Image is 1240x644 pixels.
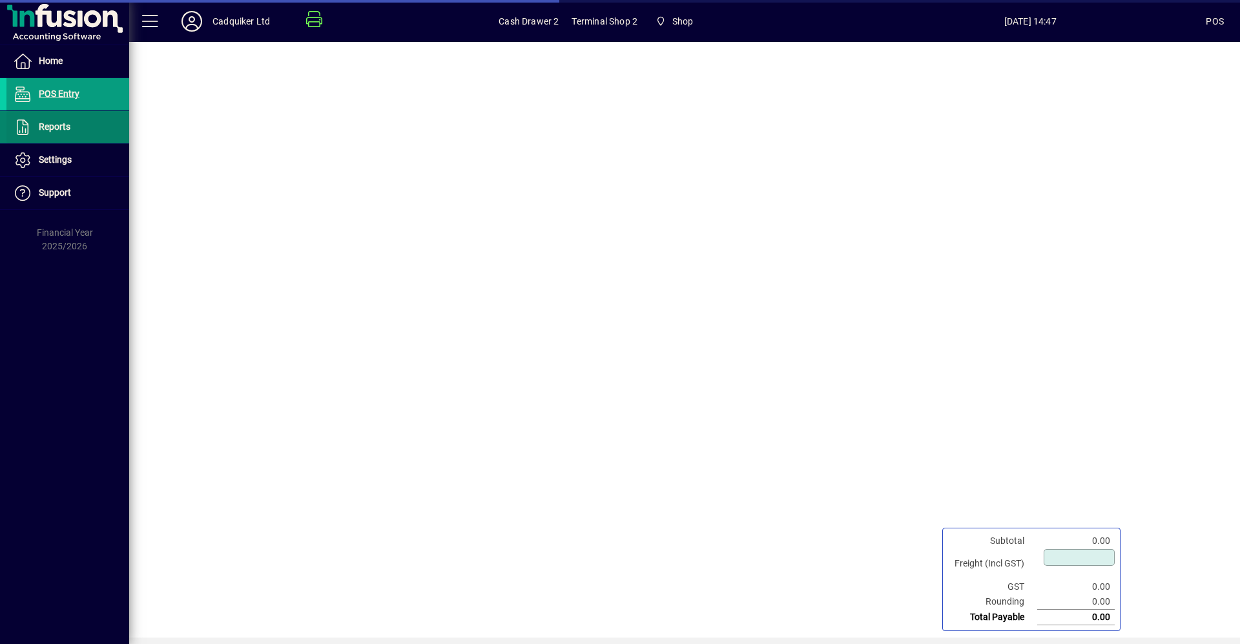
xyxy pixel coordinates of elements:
[39,154,72,165] span: Settings
[854,11,1206,32] span: [DATE] 14:47
[39,56,63,66] span: Home
[39,121,70,132] span: Reports
[948,610,1037,625] td: Total Payable
[948,548,1037,579] td: Freight (Incl GST)
[948,579,1037,594] td: GST
[1206,11,1224,32] div: POS
[672,11,694,32] span: Shop
[572,11,637,32] span: Terminal Shop 2
[6,45,129,78] a: Home
[39,187,71,198] span: Support
[212,11,270,32] div: Cadquiker Ltd
[1037,594,1115,610] td: 0.00
[39,88,79,99] span: POS Entry
[948,534,1037,548] td: Subtotal
[1037,579,1115,594] td: 0.00
[948,594,1037,610] td: Rounding
[499,11,559,32] span: Cash Drawer 2
[171,10,212,33] button: Profile
[6,111,129,143] a: Reports
[1037,610,1115,625] td: 0.00
[6,144,129,176] a: Settings
[1037,534,1115,548] td: 0.00
[650,10,698,33] span: Shop
[6,177,129,209] a: Support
